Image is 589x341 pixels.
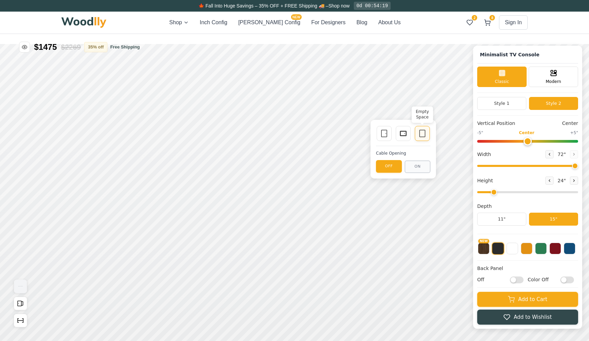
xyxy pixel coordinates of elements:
[354,2,391,10] div: 0d 00:54:19
[481,16,494,29] button: 8
[489,15,495,20] span: 8
[556,151,567,158] span: 72 "
[510,276,524,283] input: Off
[507,243,518,254] button: White
[376,160,402,173] button: OFF
[477,177,493,184] span: Height
[311,18,345,27] button: For Designers
[477,292,578,307] button: Add to Cart
[546,79,561,85] span: Modern
[478,239,489,243] span: NEW
[556,177,567,184] span: 24 "
[477,265,578,272] h4: Back Panel
[238,18,300,27] button: [PERSON_NAME] ConfigNEW
[477,97,526,110] button: Style 1
[529,213,578,226] button: 15"
[562,120,578,127] span: Center
[477,151,491,158] span: Width
[499,15,528,30] button: Sign In
[14,280,27,293] img: Gallery
[14,314,27,327] button: Show Dimensions
[477,203,492,210] span: Depth
[521,243,532,254] button: Yellow
[19,42,30,53] button: Toggle price visibility
[169,18,189,27] button: Shop
[519,130,534,136] span: Center
[528,276,557,283] span: Color Off
[477,276,507,283] span: Off
[357,18,367,27] button: Blog
[564,243,575,254] button: Blue
[560,276,574,283] input: Color Off
[492,242,504,255] button: Black
[529,97,578,110] button: Style 2
[405,160,431,173] button: ON
[328,3,349,9] a: Shop now
[110,44,140,51] span: Free shipping included
[477,213,526,226] button: 11"
[549,243,561,254] button: Red
[378,18,401,27] button: About Us
[477,130,483,136] span: -5"
[535,243,547,254] button: Green
[478,243,489,254] button: NEW
[472,15,477,20] span: 2
[477,120,515,127] span: Vertical Position
[291,14,302,20] span: NEW
[464,16,476,29] button: 2
[198,3,328,9] span: 🍁 Fall Into Huge Savings – 35% OFF + FREE Shipping 🚚 –
[570,130,578,136] span: +5"
[477,50,542,60] h1: Click to rename
[495,79,509,85] span: Classic
[14,297,27,310] button: Open All Doors and Drawers
[61,17,106,28] img: Woodlly
[477,310,578,325] button: Add to Wishlist
[200,18,227,27] button: Inch Config
[376,150,431,156] div: Cable Opening
[14,280,27,293] button: View Gallery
